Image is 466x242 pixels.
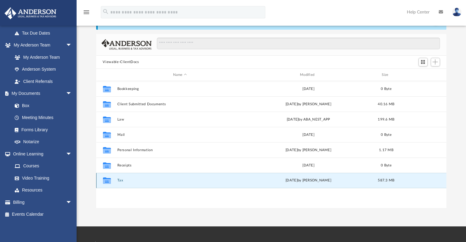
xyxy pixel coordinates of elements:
[4,39,78,51] a: My Anderson Teamarrow_drop_down
[9,136,78,148] a: Notarize
[401,72,444,78] div: id
[83,12,90,16] a: menu
[431,58,440,66] button: Add
[117,102,243,106] button: Client Submitted Documents
[381,164,392,167] span: 0 Byte
[378,102,394,106] span: 40.16 MB
[378,179,394,182] span: 587.3 MB
[4,148,78,160] a: Online Learningarrow_drop_down
[378,118,394,121] span: 199.6 MB
[381,133,392,136] span: 0 Byte
[117,133,243,137] button: Mail
[452,8,461,17] img: User Pic
[9,75,78,87] a: Client Referrals
[103,59,139,65] button: Viewable-ClientDocs
[157,38,440,49] input: Search files and folders
[117,179,243,183] button: Tax
[117,163,243,167] button: Receipts
[66,39,78,52] span: arrow_drop_down
[379,148,393,152] span: 1.17 MB
[9,172,75,184] a: Video Training
[9,124,75,136] a: Forms Library
[117,117,243,121] button: Law
[9,51,75,63] a: My Anderson Team
[245,117,371,122] div: [DATE] by ABA_NEST_APP
[381,87,392,91] span: 0 Byte
[83,9,90,16] i: menu
[66,148,78,160] span: arrow_drop_down
[117,72,243,78] div: Name
[245,86,371,92] div: [DATE]
[102,8,109,15] i: search
[245,178,371,184] div: [DATE] by [PERSON_NAME]
[4,196,81,208] a: Billingarrow_drop_down
[9,63,78,76] a: Anderson System
[4,87,78,100] a: My Documentsarrow_drop_down
[245,163,371,168] div: [DATE]
[4,208,81,221] a: Events Calendar
[245,132,371,138] div: [DATE]
[9,184,78,196] a: Resources
[99,72,114,78] div: id
[9,99,75,112] a: Box
[9,112,78,124] a: Meeting Minutes
[245,102,371,107] div: [DATE] by [PERSON_NAME]
[245,72,371,78] div: Modified
[117,148,243,152] button: Personal Information
[9,27,81,39] a: Tax Due Dates
[9,160,78,172] a: Courses
[66,196,78,209] span: arrow_drop_down
[96,81,447,208] div: grid
[117,87,243,91] button: Bookkeeping
[245,147,371,153] div: [DATE] by [PERSON_NAME]
[66,87,78,100] span: arrow_drop_down
[3,7,58,19] img: Anderson Advisors Platinum Portal
[374,72,398,78] div: Size
[419,58,428,66] button: Switch to Grid View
